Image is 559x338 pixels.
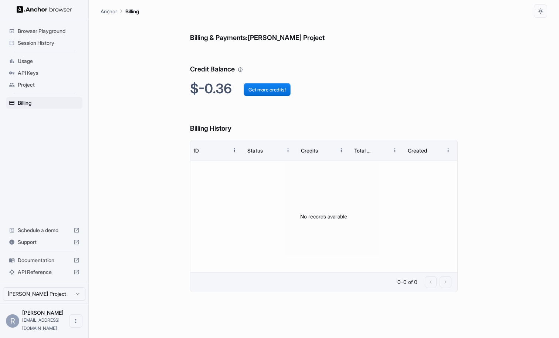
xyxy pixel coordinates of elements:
[190,161,458,272] div: No records available
[354,147,374,154] div: Total Cost
[321,144,335,157] button: Sort
[388,144,402,157] button: Menu
[194,147,199,154] div: ID
[18,69,79,77] span: API Keys
[238,67,243,72] svg: Your credit balance will be consumed as you use the API. Visit the usage page to view a breakdown...
[268,144,281,157] button: Sort
[18,99,79,107] span: Billing
[6,236,82,248] div: Support
[397,278,417,286] p: 0–0 of 0
[22,317,60,331] span: rob@plato.so
[6,314,19,328] div: R
[18,39,79,47] span: Session History
[101,7,139,15] nav: breadcrumb
[18,57,79,65] span: Usage
[335,144,348,157] button: Menu
[228,144,241,157] button: Menu
[6,254,82,266] div: Documentation
[441,144,455,157] button: Menu
[375,144,388,157] button: Sort
[22,309,64,316] span: Robert Farlow
[18,238,71,246] span: Support
[244,83,291,96] button: Get more credits!
[190,49,458,75] h6: Credit Balance
[6,55,82,67] div: Usage
[247,147,263,154] div: Status
[6,224,82,236] div: Schedule a demo
[6,266,82,278] div: API Reference
[281,144,295,157] button: Menu
[18,81,79,88] span: Project
[6,97,82,109] div: Billing
[69,314,82,328] button: Open menu
[428,144,441,157] button: Sort
[301,147,318,154] div: Credits
[6,37,82,49] div: Session History
[18,27,79,35] span: Browser Playground
[408,147,427,154] div: Created
[101,7,117,15] p: Anchor
[18,227,71,234] span: Schedule a demo
[6,79,82,91] div: Project
[18,268,71,276] span: API Reference
[125,7,139,15] p: Billing
[190,18,458,43] h6: Billing & Payments: [PERSON_NAME] Project
[18,257,71,264] span: Documentation
[214,144,228,157] button: Sort
[190,81,458,97] h2: $-0.36
[6,25,82,37] div: Browser Playground
[6,67,82,79] div: API Keys
[17,6,72,13] img: Anchor Logo
[190,108,458,134] h6: Billing History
